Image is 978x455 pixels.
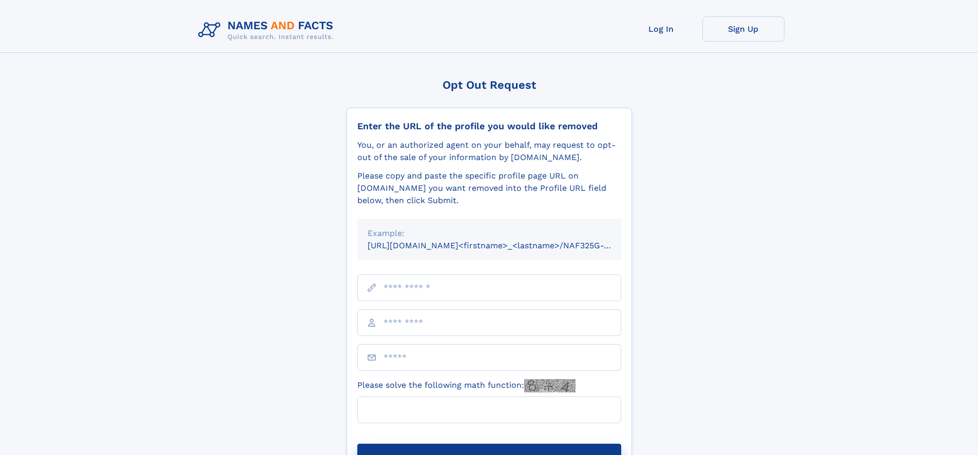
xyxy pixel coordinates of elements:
[357,121,621,132] div: Enter the URL of the profile you would like removed
[194,16,342,44] img: Logo Names and Facts
[357,139,621,164] div: You, or an authorized agent on your behalf, may request to opt-out of the sale of your informatio...
[347,78,632,91] div: Opt Out Request
[357,379,576,392] label: Please solve the following math function:
[368,227,611,240] div: Example:
[702,16,784,42] a: Sign Up
[368,241,641,250] small: [URL][DOMAIN_NAME]<firstname>_<lastname>/NAF325G-xxxxxxxx
[357,170,621,207] div: Please copy and paste the specific profile page URL on [DOMAIN_NAME] you want removed into the Pr...
[620,16,702,42] a: Log In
